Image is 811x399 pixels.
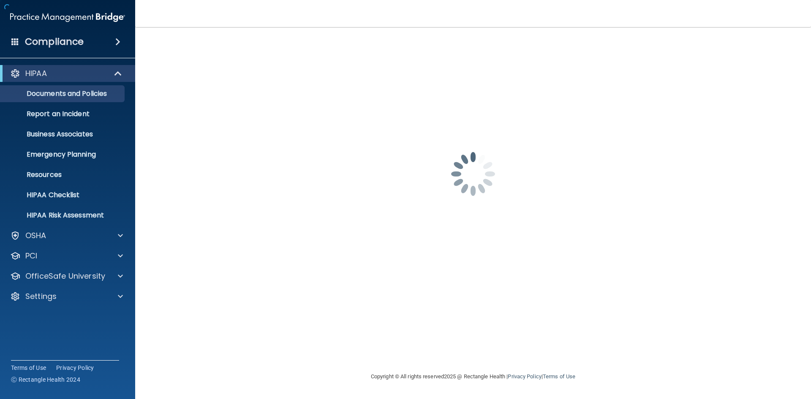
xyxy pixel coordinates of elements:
[5,110,121,118] p: Report an Incident
[11,375,80,384] span: Ⓒ Rectangle Health 2024
[25,271,105,281] p: OfficeSafe University
[5,90,121,98] p: Documents and Policies
[56,364,94,372] a: Privacy Policy
[5,150,121,159] p: Emergency Planning
[25,36,84,48] h4: Compliance
[508,373,541,380] a: Privacy Policy
[5,130,121,138] p: Business Associates
[5,171,121,179] p: Resources
[319,363,627,390] div: Copyright © All rights reserved 2025 @ Rectangle Health | |
[5,211,121,220] p: HIPAA Risk Assessment
[431,132,515,216] img: spinner.e123f6fc.gif
[10,9,125,26] img: PMB logo
[10,251,123,261] a: PCI
[25,231,46,241] p: OSHA
[10,231,123,241] a: OSHA
[25,68,47,79] p: HIPAA
[25,291,57,301] p: Settings
[10,68,122,79] a: HIPAA
[10,271,123,281] a: OfficeSafe University
[25,251,37,261] p: PCI
[11,364,46,372] a: Terms of Use
[5,191,121,199] p: HIPAA Checklist
[543,373,575,380] a: Terms of Use
[10,291,123,301] a: Settings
